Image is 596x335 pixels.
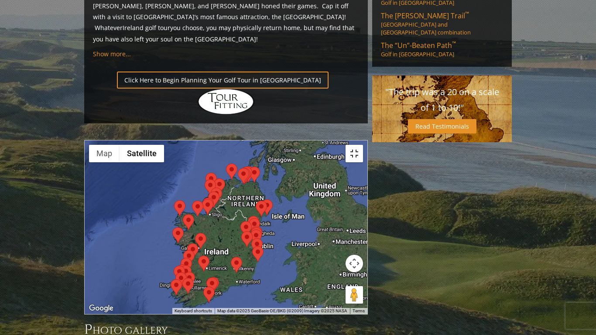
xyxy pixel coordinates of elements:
a: Open this area in Google Maps (opens a new window) [87,303,116,314]
a: Ireland golf tour [123,24,170,32]
a: Read Testimonials [408,119,476,133]
a: Click Here to Begin Planning Your Golf Tour in [GEOGRAPHIC_DATA] [117,72,329,89]
span: Map data ©2025 GeoBasis-DE/BKG (©2009) Imagery ©2025 NASA [217,308,347,313]
button: Map camera controls [346,255,363,272]
a: The [PERSON_NAME] Trail™[GEOGRAPHIC_DATA] and [GEOGRAPHIC_DATA] combination [381,11,503,36]
button: Show satellite imagery [120,145,164,162]
a: Show more... [93,50,131,58]
span: The [PERSON_NAME] Trail [381,11,469,21]
button: Show street map [89,145,120,162]
sup: ™ [452,40,456,47]
p: "The trip was a 20 on a scale of 1 to 10!" [381,84,503,116]
button: Keyboard shortcuts [175,308,212,314]
a: The “Un”-Beaten Path™Golf in [GEOGRAPHIC_DATA] [381,41,503,58]
a: Terms (opens in new tab) [353,308,365,313]
sup: ™ [465,10,469,17]
img: Google [87,303,116,314]
span: The “Un”-Beaten Path [381,41,456,50]
button: Toggle fullscreen view [346,145,363,162]
button: Drag Pegman onto the map to open Street View [346,286,363,304]
img: Hidden Links [198,89,254,115]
